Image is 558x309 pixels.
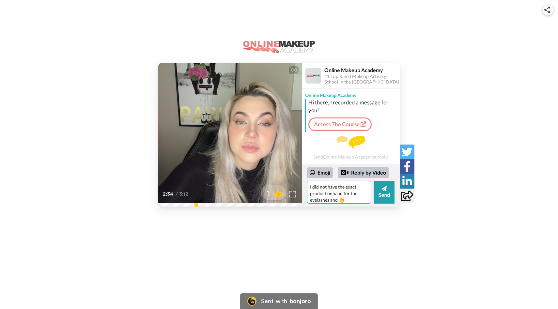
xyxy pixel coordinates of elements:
[290,67,298,73] div: CC
[179,190,191,198] span: 3:12
[163,190,174,198] span: 2:34
[324,74,399,85] div: #1 Top Rated Makeup Artistry School in the [GEOGRAPHIC_DATA]
[176,190,178,198] span: /
[302,89,400,99] div: Online Makeup Academy
[544,7,550,13] img: ic_share.svg
[374,181,395,204] button: Send
[302,134,400,161] div: Send Online Makeup Academy a reply.
[307,167,333,178] div: Emoji
[324,67,399,73] div: Online Makeup Academy
[261,185,286,200] button: 1👍
[341,169,349,177] div: Reply by Video
[338,167,389,178] div: Reply by Video
[305,68,321,84] img: Profile Image
[270,188,286,198] span: 👍
[336,136,365,149] img: message.svg
[243,41,315,53] img: logo
[307,181,371,204] textarea: I did not have the exact product onhand for the eyelashes and 👏
[308,99,398,114] div: Hi there, I recorded a message for you!
[261,188,270,197] span: 1
[308,117,372,131] a: Access The Course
